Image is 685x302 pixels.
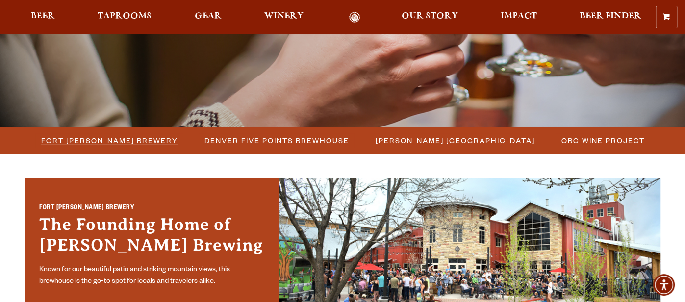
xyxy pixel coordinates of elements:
[395,12,464,23] a: Our Story
[41,133,178,148] span: Fort [PERSON_NAME] Brewery
[204,133,349,148] span: Denver Five Points Brewhouse
[561,133,645,148] span: OBC Wine Project
[35,133,183,148] a: Fort [PERSON_NAME] Brewery
[98,12,152,20] span: Taprooms
[258,12,310,23] a: Winery
[39,214,264,260] h3: The Founding Home of [PERSON_NAME] Brewing
[501,12,537,20] span: Impact
[39,264,264,288] p: Known for our beautiful patio and striking mountain views, this brewhouse is the go-to spot for l...
[31,12,55,20] span: Beer
[336,12,373,23] a: Odell Home
[556,133,650,148] a: OBC Wine Project
[194,12,221,20] span: Gear
[376,133,535,148] span: [PERSON_NAME] [GEOGRAPHIC_DATA]
[199,133,354,148] a: Denver Five Points Brewhouse
[39,203,264,215] h2: Fort [PERSON_NAME] Brewery
[573,12,648,23] a: Beer Finder
[25,12,61,23] a: Beer
[91,12,158,23] a: Taprooms
[264,12,304,20] span: Winery
[370,133,540,148] a: [PERSON_NAME] [GEOGRAPHIC_DATA]
[580,12,641,20] span: Beer Finder
[401,12,457,20] span: Our Story
[494,12,543,23] a: Impact
[188,12,228,23] a: Gear
[653,274,675,296] div: Accessibility Menu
